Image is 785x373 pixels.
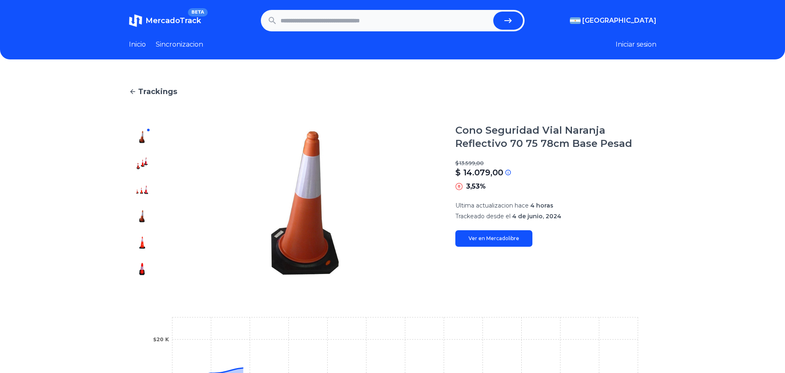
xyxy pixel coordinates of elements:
button: Iniciar sesion [616,40,656,50]
p: $ 14.079,00 [455,167,503,178]
a: MercadoTrackBETA [129,14,201,27]
button: [GEOGRAPHIC_DATA] [570,16,656,26]
p: 3,53% [466,182,486,191]
span: 4 horas [530,202,553,209]
span: Trackeado desde el [455,212,511,220]
span: 4 de junio, 2024 [512,212,561,220]
a: Trackings [129,86,656,97]
a: Sincronizacion [156,40,203,50]
img: Cono Seguridad Vial Naranja Reflectivo 70 75 78cm Base Pesad [136,157,149,170]
img: Cono Seguridad Vial Naranja Reflectivo 70 75 78cm Base Pesad [136,262,149,276]
tspan: $20 K [153,337,169,342]
span: [GEOGRAPHIC_DATA] [582,16,656,26]
img: Cono Seguridad Vial Naranja Reflectivo 70 75 78cm Base Pesad [136,210,149,223]
p: $ 13.599,00 [455,160,656,167]
img: Argentina [570,17,581,24]
img: Cono Seguridad Vial Naranja Reflectivo 70 75 78cm Base Pesad [172,124,439,282]
a: Ver en Mercadolibre [455,230,532,247]
img: Cono Seguridad Vial Naranja Reflectivo 70 75 78cm Base Pesad [136,130,149,144]
img: Cono Seguridad Vial Naranja Reflectivo 70 75 78cm Base Pesad [136,183,149,196]
span: BETA [188,8,207,17]
img: Cono Seguridad Vial Naranja Reflectivo 70 75 78cm Base Pesad [136,236,149,249]
span: Ultima actualizacion hace [455,202,529,209]
span: MercadoTrack [145,16,201,25]
h1: Cono Seguridad Vial Naranja Reflectivo 70 75 78cm Base Pesad [455,124,656,150]
span: Trackings [138,86,177,97]
a: Inicio [129,40,146,50]
img: MercadoTrack [129,14,142,27]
